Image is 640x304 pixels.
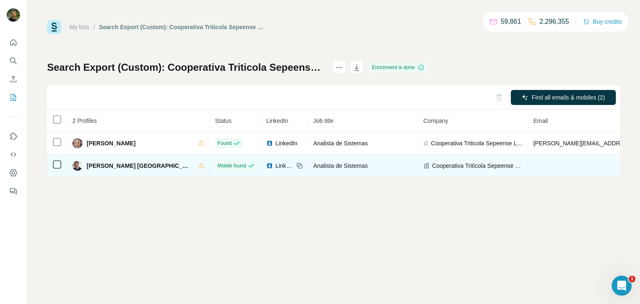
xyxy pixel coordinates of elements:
[93,23,95,31] li: /
[87,162,190,170] span: [PERSON_NAME] [GEOGRAPHIC_DATA]
[87,139,135,147] span: [PERSON_NAME]
[7,72,20,87] button: Enrich CSV
[612,276,632,296] iframe: Intercom live chat
[369,62,427,72] div: Enrichment is done
[432,162,523,170] span: Cooperativa Tritícola Sepeense Ltda.
[275,162,294,170] span: LinkedIn
[501,17,521,27] p: 59,861
[7,8,20,22] img: Avatar
[99,23,265,31] div: Search Export (Custom): Cooperativa Triticola Sepeense - [DATE] 15:01
[72,138,82,148] img: Avatar
[313,140,368,147] span: Analista de Sistemas
[629,276,635,282] span: 1
[583,16,622,27] button: Buy credits
[332,61,346,74] button: actions
[533,117,548,124] span: Email
[217,162,246,169] span: Mobile found
[47,20,61,34] img: Surfe Logo
[266,117,288,124] span: LinkedIn
[7,35,20,50] button: Quick start
[7,147,20,162] button: Use Surfe API
[275,139,297,147] span: LinkedIn
[313,117,333,124] span: Job title
[431,139,523,147] span: Cooperativa Triticola Sepeense Ltda - Cotrisel
[7,165,20,180] button: Dashboard
[217,140,232,147] span: Found
[511,90,616,105] button: Find all emails & mobiles (2)
[7,53,20,68] button: Search
[215,117,232,124] span: Status
[72,117,97,124] span: 2 Profiles
[7,129,20,144] button: Use Surfe on LinkedIn
[7,184,20,199] button: Feedback
[540,17,569,27] p: 2,296,355
[266,140,273,147] img: LinkedIn logo
[72,161,82,171] img: Avatar
[313,162,368,169] span: Analista de Sistemas
[266,162,273,169] img: LinkedIn logo
[47,61,325,74] h1: Search Export (Custom): Cooperativa Triticola Sepeense - [DATE] 15:01
[532,93,605,102] span: Find all emails & mobiles (2)
[423,117,448,124] span: Company
[70,24,89,30] a: My lists
[7,90,20,105] button: My lists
